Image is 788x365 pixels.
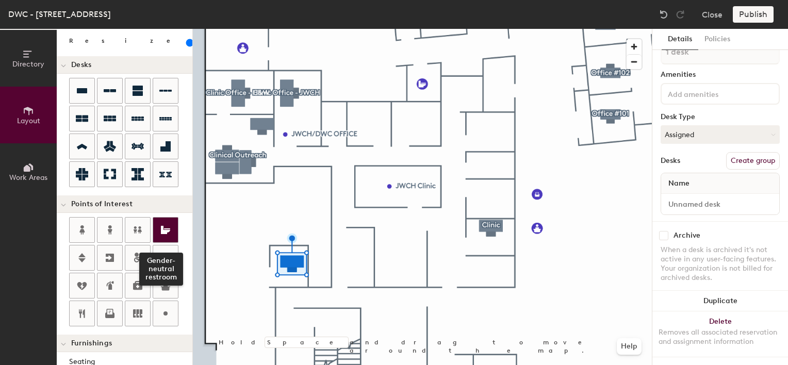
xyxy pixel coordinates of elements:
[12,60,44,69] span: Directory
[661,245,780,283] div: When a desk is archived it's not active in any user-facing features. Your organization is not bil...
[666,87,759,99] input: Add amenities
[652,291,788,311] button: Duplicate
[663,174,695,193] span: Name
[661,157,680,165] div: Desks
[71,61,91,69] span: Desks
[661,71,780,79] div: Amenities
[702,6,723,23] button: Close
[659,328,782,346] div: Removes all associated reservation and assignment information
[17,117,40,125] span: Layout
[9,173,47,182] span: Work Areas
[652,311,788,357] button: DeleteRemoves all associated reservation and assignment information
[661,113,780,121] div: Desk Type
[153,217,178,243] button: Gender-neutral restroom
[675,9,685,20] img: Redo
[71,339,112,347] span: Furnishings
[617,338,642,355] button: Help
[663,197,777,211] input: Unnamed desk
[69,37,183,45] div: Resize
[662,29,698,50] button: Details
[659,9,669,20] img: Undo
[71,200,133,208] span: Points of Interest
[726,152,780,170] button: Create group
[8,8,111,21] div: DWC - [STREET_ADDRESS]
[698,29,736,50] button: Policies
[674,231,700,240] div: Archive
[661,125,780,144] button: Assigned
